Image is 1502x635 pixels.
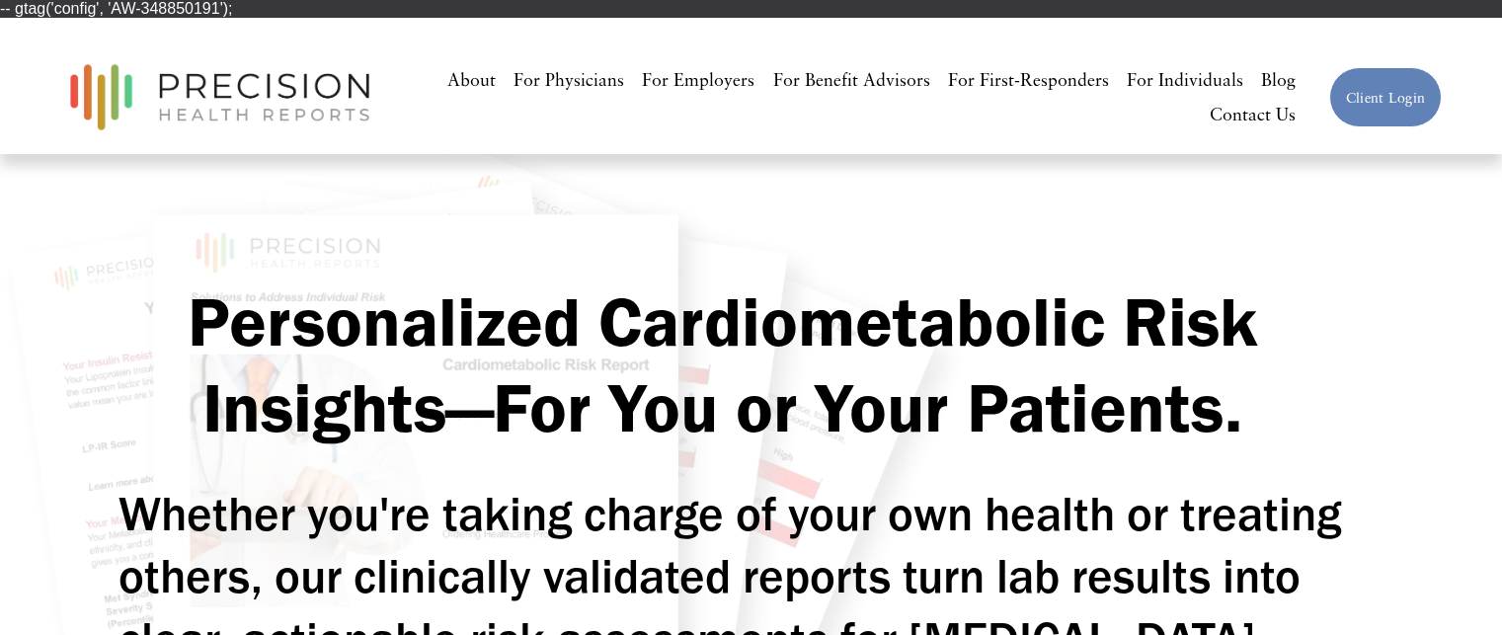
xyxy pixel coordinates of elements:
[642,62,754,98] a: For Employers
[188,279,1275,449] strong: Personalized Cardiometabolic Risk Insights—For You or Your Patients.
[773,62,930,98] a: For Benefit Advisors
[948,62,1109,98] a: For First-Responders
[1210,98,1296,133] a: Contact Us
[1261,62,1296,98] a: Blog
[514,62,624,98] a: For Physicians
[60,55,380,139] img: Precision Health Reports
[1127,62,1243,98] a: For Individuals
[447,62,496,98] a: About
[1329,67,1442,127] a: Client Login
